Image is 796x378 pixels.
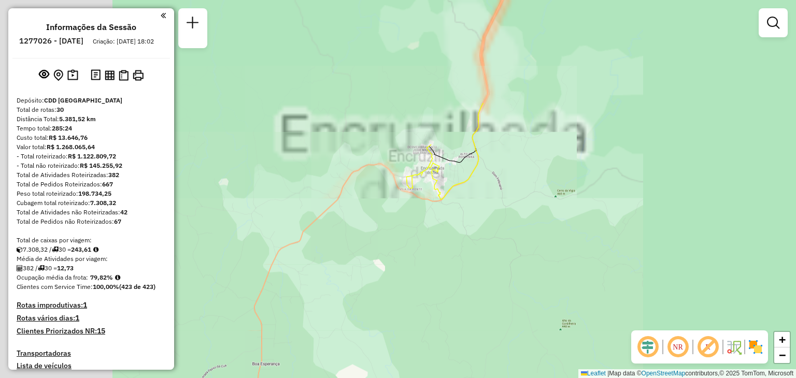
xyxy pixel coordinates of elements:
[642,370,686,377] a: OpenStreetMap
[182,12,203,36] a: Nova sessão e pesquisa
[17,246,23,253] i: Cubagem total roteirizado
[578,369,796,378] div: Map data © contributors,© 2025 TomTom, Microsoft
[17,327,166,336] h4: Clientes Priorizados NR:
[46,22,136,32] h4: Informações da Sessão
[19,36,83,46] h6: 1277026 - [DATE]
[17,198,166,208] div: Cubagem total roteirizado:
[71,245,91,253] strong: 243,61
[17,301,166,310] h4: Rotas improdutivas:
[83,300,87,310] strong: 1
[93,246,98,253] i: Meta Caixas/viagem: 227,95 Diferença: 15,66
[59,115,96,123] strong: 5.381,52 km
[52,246,59,253] i: Total de rotas
[90,199,116,207] strong: 7.308,32
[114,217,121,225] strong: 67
[17,254,166,264] div: Média de Atividades por viagem:
[779,333,786,346] span: +
[17,361,166,370] h4: Lista de veículos
[75,313,79,323] strong: 1
[17,236,166,245] div: Total de caixas por viagem:
[97,326,105,336] strong: 15
[57,264,74,272] strong: 12,73
[695,335,720,359] span: Exibir rótulo
[119,283,155,290] strong: (423 de 423)
[17,124,166,133] div: Tempo total:
[52,124,72,132] strong: 285:24
[38,265,45,271] i: Total de rotas
[17,208,166,217] div: Total de Atividades não Roteirizadas:
[17,96,166,105] div: Depósito:
[17,314,166,323] h4: Rotas vários dias:
[17,152,166,161] div: - Total roteirizado:
[117,68,131,83] button: Visualizar Romaneio
[774,347,790,363] a: Zoom out
[65,67,80,83] button: Painel de Sugestão
[131,68,146,83] button: Imprimir Rotas
[581,370,606,377] a: Leaflet
[47,143,95,151] strong: R$ 1.268.065,64
[17,189,166,198] div: Peso total roteirizado:
[726,339,742,355] img: Fluxo de ruas
[17,264,166,273] div: 382 / 30 =
[49,134,88,141] strong: R$ 13.646,76
[89,37,158,46] div: Criação: [DATE] 18:02
[80,162,122,169] strong: R$ 145.255,92
[90,273,113,281] strong: 79,82%
[37,67,51,83] button: Exibir sessão original
[779,348,786,361] span: −
[17,245,166,254] div: 7.308,32 / 30 =
[51,67,65,83] button: Centralizar mapa no depósito ou ponto de apoio
[89,67,103,83] button: Logs desbloquear sessão
[17,105,166,114] div: Total de rotas:
[78,190,111,197] strong: 198.734,25
[763,12,784,33] a: Exibir filtros
[607,370,609,377] span: |
[17,133,166,142] div: Custo total:
[68,152,116,160] strong: R$ 1.122.809,72
[635,335,660,359] span: Ocultar deslocamento
[17,265,23,271] i: Total de Atividades
[17,283,93,290] span: Clientes com Service Time:
[17,273,88,281] span: Ocupação média da frota:
[17,180,166,189] div: Total de Pedidos Roteirizados:
[17,170,166,180] div: Total de Atividades Roteirizadas:
[108,171,119,179] strong: 382
[93,283,119,290] strong: 100,00%
[102,180,113,188] strong: 667
[665,335,690,359] span: Ocultar NR
[44,96,122,104] strong: CDD [GEOGRAPHIC_DATA]
[17,161,166,170] div: - Total não roteirizado:
[56,106,64,113] strong: 30
[120,208,127,216] strong: 42
[17,349,166,358] h4: Transportadoras
[17,114,166,124] div: Distância Total:
[17,217,166,226] div: Total de Pedidos não Roteirizados:
[774,332,790,347] a: Zoom in
[103,68,117,82] button: Visualizar relatório de Roteirização
[17,142,166,152] div: Valor total:
[161,9,166,21] a: Clique aqui para minimizar o painel
[115,274,120,281] em: Média calculada utilizando a maior ocupação (%Peso ou %Cubagem) de cada rota da sessão. Rotas cro...
[747,339,764,355] img: Exibir/Ocultar setores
